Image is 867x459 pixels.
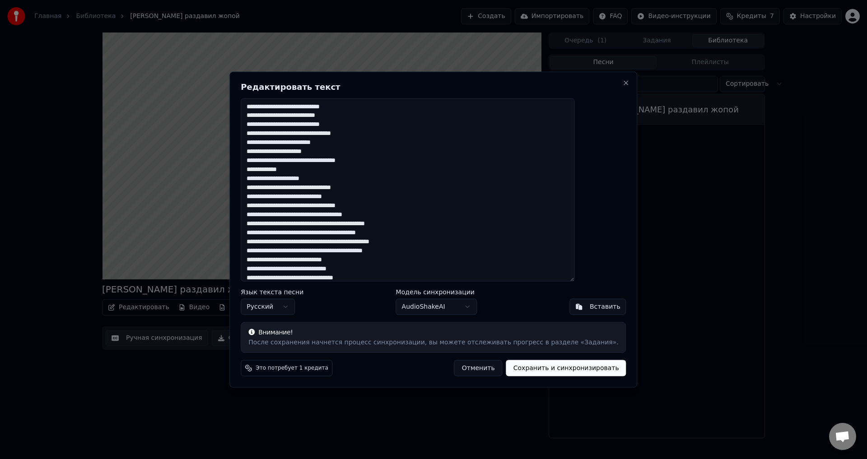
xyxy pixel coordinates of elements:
[454,360,503,376] button: Отменить
[248,338,618,347] div: После сохранения начнется процесс синхронизации, вы можете отслеживать прогресс в разделе «Задания».
[241,289,303,295] label: Язык текста песни
[396,289,477,295] label: Модель синхронизации
[506,360,626,376] button: Сохранить и синхронизировать
[590,302,620,311] div: Вставить
[569,299,626,315] button: Вставить
[241,83,626,91] h2: Редактировать текст
[248,328,618,337] div: Внимание!
[256,365,328,372] span: Это потребует 1 кредита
